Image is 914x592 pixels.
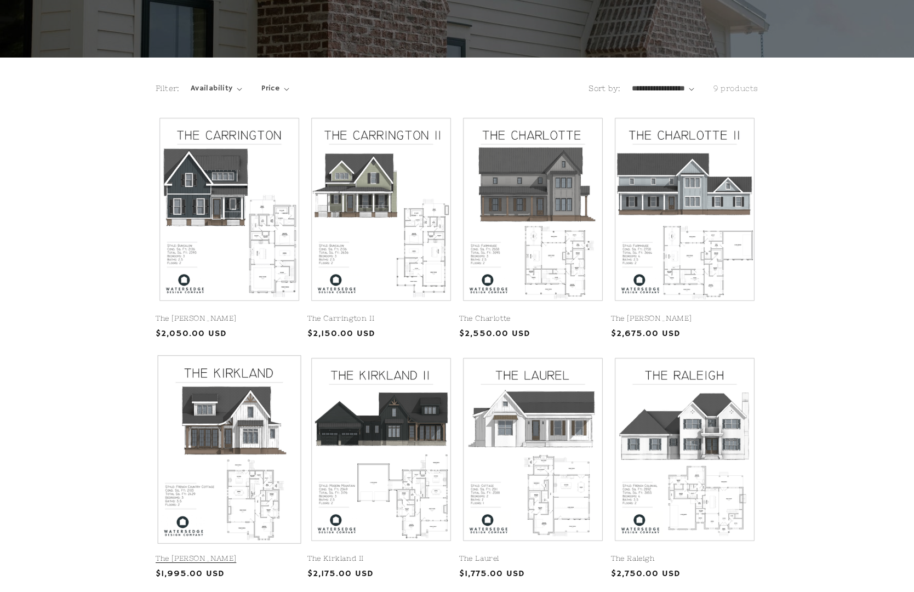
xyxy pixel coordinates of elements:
a: The [PERSON_NAME] [611,314,758,323]
a: The Raleigh [611,554,758,563]
span: 9 products [713,84,758,93]
a: The Charlotte [459,314,607,323]
a: The Laurel [459,554,607,563]
label: Sort by: [589,84,620,93]
span: Price [261,83,279,94]
a: The Carrington II [307,314,455,323]
a: The Kirkland II [307,554,455,563]
a: The [PERSON_NAME] [156,554,303,563]
span: Availability [191,83,233,94]
summary: Price [261,83,289,94]
h2: Filter: [156,83,180,94]
summary: Availability (0 selected) [191,83,242,94]
a: The [PERSON_NAME] [156,314,303,323]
